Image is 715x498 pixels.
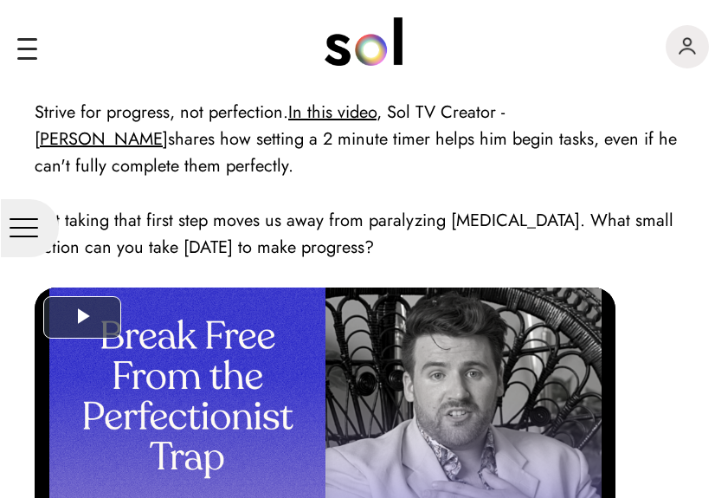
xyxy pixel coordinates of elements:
img: logo [325,17,403,66]
a: [PERSON_NAME] [35,126,168,152]
span: Just taking that first step moves us away from paralyzing [MEDICAL_DATA]. What small action can y... [35,208,673,260]
img: logo [679,37,696,55]
button: Play Video [9,9,87,51]
span: Strive for progress, not perfection. [35,100,288,125]
span: shares how setting a 2 minute timer helps him begin tasks, even if he can't fully complete them p... [35,126,677,178]
span: , Sol TV Creator - [377,100,505,125]
a: In this video [288,100,377,125]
